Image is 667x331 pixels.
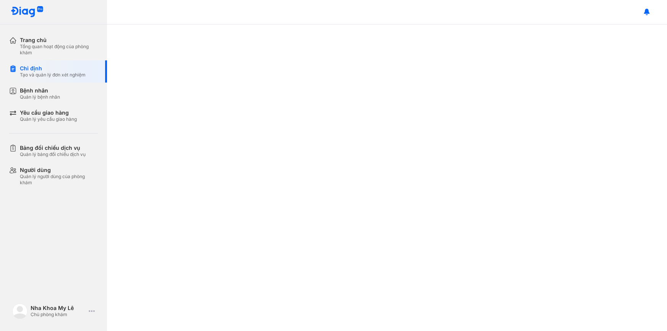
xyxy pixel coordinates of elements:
div: Người dùng [20,167,98,174]
div: Chủ phòng khám [31,312,86,318]
div: Quản lý yêu cầu giao hàng [20,116,77,122]
div: Bảng đối chiếu dịch vụ [20,144,86,151]
div: Bệnh nhân [20,87,60,94]
div: Quản lý người dùng của phòng khám [20,174,98,186]
div: Tạo và quản lý đơn xét nghiệm [20,72,86,78]
div: Nha Khoa My Lê [31,305,86,312]
div: Chỉ định [20,65,86,72]
img: logo [12,303,28,319]
div: Trang chủ [20,37,98,44]
div: Tổng quan hoạt động của phòng khám [20,44,98,56]
img: logo [11,6,44,18]
div: Yêu cầu giao hàng [20,109,77,116]
div: Quản lý bảng đối chiếu dịch vụ [20,151,86,157]
div: Quản lý bệnh nhân [20,94,60,100]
